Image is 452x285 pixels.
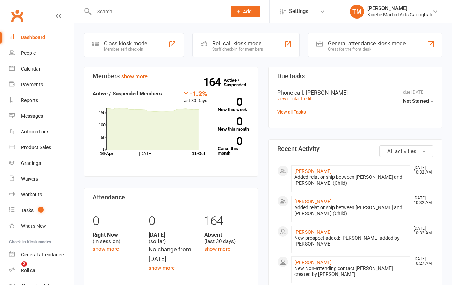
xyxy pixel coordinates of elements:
[410,226,433,235] time: [DATE] 10:32 AM
[277,89,434,96] div: Phone call
[9,203,74,218] a: Tasks 1
[21,261,27,267] span: 2
[367,12,432,18] div: Kinetic Martial Arts Caringbah
[218,117,249,131] a: 0New this month
[21,82,43,87] div: Payments
[212,40,263,47] div: Roll call kiosk mode
[21,145,51,150] div: Product Sales
[121,73,148,80] a: show more
[218,137,249,155] a: 0Canx. this month
[328,47,406,52] div: Great for the front desk
[21,66,41,72] div: Calendar
[21,160,41,166] div: Gradings
[277,145,434,152] h3: Recent Activity
[7,261,24,278] iframe: Intercom live chat
[21,268,37,273] div: Roll call
[149,232,193,245] div: (so far)
[294,235,408,247] div: New prospect added: [PERSON_NAME] added by [PERSON_NAME]
[149,232,193,238] strong: [DATE]
[21,192,42,197] div: Workouts
[277,96,302,101] a: view contact
[350,5,364,19] div: TM
[410,166,433,175] time: [DATE] 10:32 AM
[243,9,252,14] span: Add
[21,252,64,257] div: General attendance
[93,73,249,80] h3: Members
[9,155,74,171] a: Gradings
[9,247,74,263] a: General attendance kiosk mode
[9,124,74,140] a: Automations
[303,89,348,96] span: : [PERSON_NAME]
[181,89,207,104] div: Last 30 Days
[294,205,408,217] div: Added relationship between [PERSON_NAME] and [PERSON_NAME] (Child)
[21,176,38,182] div: Waivers
[21,223,46,229] div: What's New
[289,3,308,19] span: Settings
[218,97,242,107] strong: 0
[294,168,332,174] a: [PERSON_NAME]
[21,113,43,119] div: Messages
[277,73,434,80] h3: Due tasks
[9,93,74,108] a: Reports
[9,45,74,61] a: People
[21,207,34,213] div: Tasks
[181,89,207,97] div: -1.2%
[93,232,138,238] strong: Right Now
[149,265,175,271] a: show more
[367,5,432,12] div: [PERSON_NAME]
[149,211,193,232] div: 0
[410,196,433,205] time: [DATE] 10:32 AM
[294,229,332,235] a: [PERSON_NAME]
[92,7,222,16] input: Search...
[294,199,332,204] a: [PERSON_NAME]
[204,232,249,238] strong: Absent
[218,136,242,146] strong: 0
[8,7,26,24] a: Clubworx
[212,47,263,52] div: Staff check-in for members
[218,98,249,112] a: 0New this week
[21,35,45,40] div: Dashboard
[231,6,260,17] button: Add
[403,95,433,107] button: Not Started
[218,116,242,127] strong: 0
[304,96,311,101] a: edit
[328,40,406,47] div: General attendance kiosk mode
[149,245,193,264] div: No change from [DATE]
[403,98,429,104] span: Not Started
[224,73,254,92] a: 164Active / Suspended
[21,50,36,56] div: People
[294,265,408,277] div: New Non-attending contact [PERSON_NAME] created by [PERSON_NAME]
[277,109,306,115] a: View all Tasks
[294,174,408,186] div: Added relationship between [PERSON_NAME] and [PERSON_NAME] (Child)
[410,257,433,266] time: [DATE] 10:27 AM
[204,232,249,245] div: (last 30 days)
[9,108,74,124] a: Messages
[93,232,138,245] div: (in session)
[203,77,224,87] strong: 164
[104,40,147,47] div: Class kiosk mode
[9,61,74,77] a: Calendar
[9,171,74,187] a: Waivers
[9,140,74,155] a: Product Sales
[93,194,249,201] h3: Attendance
[204,246,230,252] a: show more
[9,77,74,93] a: Payments
[21,129,49,134] div: Automations
[9,218,74,234] a: What's New
[93,246,119,252] a: show more
[93,211,138,232] div: 0
[9,263,74,278] a: Roll call
[21,97,38,103] div: Reports
[387,148,416,154] span: All activities
[9,187,74,203] a: Workouts
[104,47,147,52] div: Member self check-in
[93,90,162,97] strong: Active / Suspended Members
[204,211,249,232] div: 164
[38,207,44,213] span: 1
[379,145,433,157] button: All activities
[294,260,332,265] a: [PERSON_NAME]
[9,30,74,45] a: Dashboard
